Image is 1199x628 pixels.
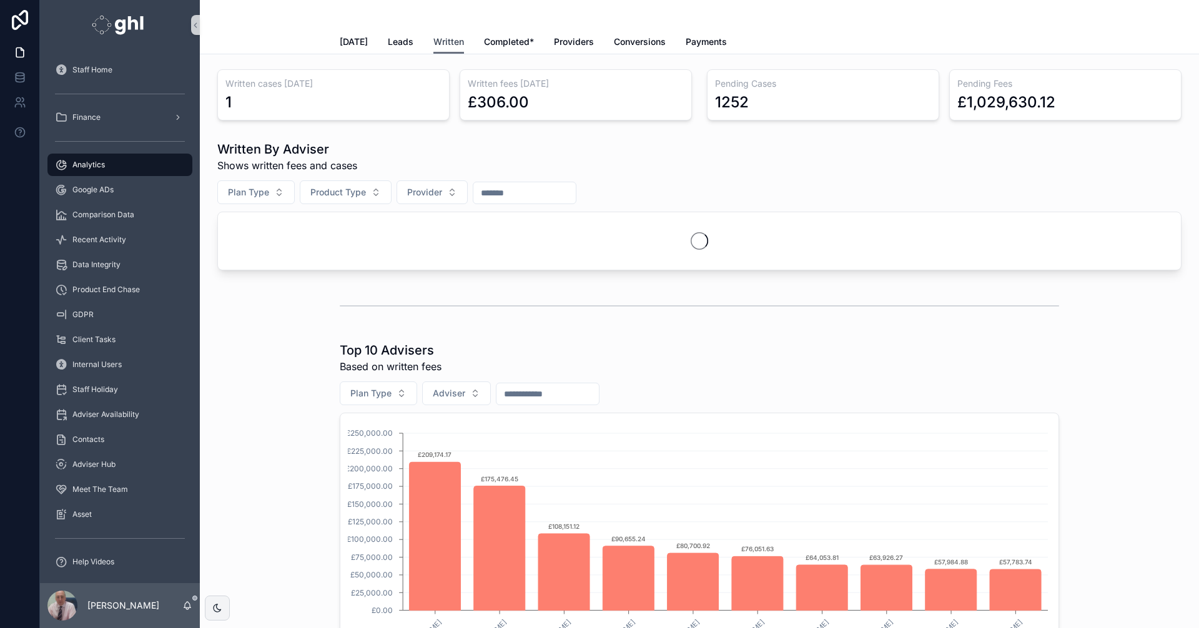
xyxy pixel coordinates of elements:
[72,160,105,170] span: Analytics
[228,186,269,199] span: Plan Type
[418,451,451,458] text: £209,174.17
[806,554,839,561] text: £64,053.81
[468,92,529,112] div: £306.00
[40,50,200,583] div: scrollable content
[47,328,192,351] a: Client Tasks
[47,453,192,476] a: Adviser Hub
[481,475,518,483] text: £175,476.45
[388,31,413,56] a: Leads
[47,106,192,129] a: Finance
[433,387,465,400] span: Adviser
[72,285,140,295] span: Product End Chase
[348,481,393,491] tspan: £175,000.00
[869,554,903,561] text: £63,926.27
[47,179,192,201] a: Google ADs
[72,484,128,494] span: Meet The Team
[217,180,295,204] button: Select Button
[225,77,442,90] h3: Written cases [DATE]
[47,503,192,526] a: Asset
[72,434,104,444] span: Contacts
[47,478,192,501] a: Meet The Team
[346,428,393,438] tspan: £250,000.00
[686,36,727,48] span: Payments
[47,154,192,176] a: Analytics
[999,558,1032,566] text: £57,783.74
[348,517,393,526] tspan: £125,000.00
[47,378,192,401] a: Staff Holiday
[397,180,468,204] button: Select Button
[686,31,727,56] a: Payments
[47,551,192,573] a: Help Videos
[372,606,393,615] tspan: £0.00
[433,36,464,48] span: Written
[72,185,114,195] span: Google ADs
[72,557,114,567] span: Help Videos
[87,599,159,612] p: [PERSON_NAME]
[484,36,534,48] span: Completed*
[340,36,368,48] span: [DATE]
[310,186,366,199] span: Product Type
[388,36,413,48] span: Leads
[72,335,116,345] span: Client Tasks
[47,353,192,376] a: Internal Users
[934,558,968,566] text: £57,984.88
[340,31,368,56] a: [DATE]
[407,186,442,199] span: Provider
[72,459,116,469] span: Adviser Hub
[225,92,232,112] div: 1
[611,535,646,542] text: £90,655.24
[345,464,393,473] tspan: £200,000.00
[715,77,931,90] h3: Pending Cases
[468,77,684,90] h3: Written fees [DATE]
[92,15,147,35] img: App logo
[47,403,192,426] a: Adviser Availability
[72,509,92,519] span: Asset
[715,92,749,112] div: 1252
[47,303,192,326] a: GDPR
[351,552,393,562] tspan: £75,000.00
[422,381,491,405] button: Select Button
[47,253,192,276] a: Data Integrity
[47,204,192,226] a: Comparison Data
[72,410,139,419] span: Adviser Availability
[47,59,192,81] a: Staff Home
[614,31,666,56] a: Conversions
[676,542,710,549] text: £80,700.92
[72,210,134,220] span: Comparison Data
[614,36,666,48] span: Conversions
[72,65,112,75] span: Staff Home
[741,545,774,552] text: £76,051.63
[47,428,192,451] a: Contacts
[554,36,594,48] span: Providers
[350,570,393,579] tspan: £50,000.00
[957,77,1173,90] h3: Pending Fees
[340,341,442,359] h1: Top 10 Advisers
[554,31,594,56] a: Providers
[340,359,442,374] span: Based on written fees
[72,310,94,320] span: GDPR
[300,180,392,204] button: Select Button
[217,158,357,173] span: Shows written fees and cases
[484,31,534,56] a: Completed*
[350,387,392,400] span: Plan Type
[957,92,1055,112] div: £1,029,630.12
[347,534,393,544] tspan: £100,000.00
[72,385,118,395] span: Staff Holiday
[72,360,122,370] span: Internal Users
[47,228,192,251] a: Recent Activity
[351,588,393,597] tspan: £25,000.00
[347,446,393,456] tspan: £225,000.00
[217,140,357,158] h1: Written By Adviser
[72,235,126,245] span: Recent Activity
[340,381,417,405] button: Select Button
[433,31,464,54] a: Written
[548,523,580,530] text: £108,151.12
[72,260,121,270] span: Data Integrity
[72,112,101,122] span: Finance
[47,278,192,301] a: Product End Chase
[347,499,393,509] tspan: £150,000.00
